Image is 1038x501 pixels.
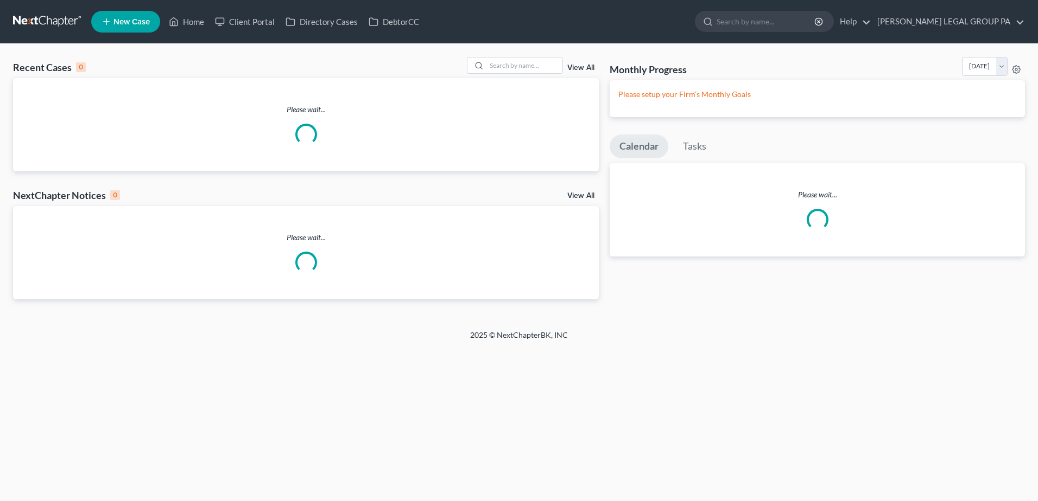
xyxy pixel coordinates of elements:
div: 2025 © NextChapterBK, INC [210,330,828,349]
div: 0 [110,190,120,200]
a: Help [834,12,871,31]
h3: Monthly Progress [610,63,687,76]
input: Search by name... [486,57,562,73]
a: Tasks [673,134,716,158]
input: Search by name... [717,11,816,31]
p: Please wait... [610,189,1025,200]
a: Home [163,12,210,31]
a: View All [567,64,594,72]
p: Please setup your Firm's Monthly Goals [618,89,1016,100]
div: NextChapter Notices [13,189,120,202]
p: Please wait... [13,104,599,115]
a: DebtorCC [363,12,425,31]
a: Directory Cases [280,12,363,31]
a: Calendar [610,134,668,158]
p: Please wait... [13,232,599,243]
div: 0 [76,62,86,72]
a: [PERSON_NAME] LEGAL GROUP PA [872,12,1024,31]
div: Recent Cases [13,61,86,74]
span: New Case [113,18,150,26]
a: View All [567,192,594,200]
a: Client Portal [210,12,280,31]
